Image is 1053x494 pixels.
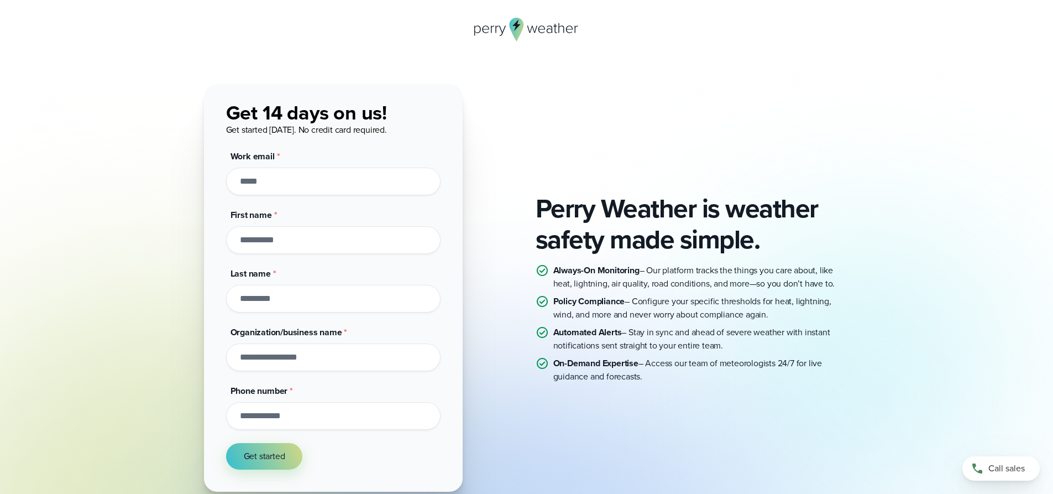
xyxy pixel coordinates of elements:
strong: Policy Compliance [553,295,625,308]
span: Organization/business name [230,326,342,339]
span: First name [230,209,272,221]
span: Get 14 days on us! [226,98,387,127]
strong: On-Demand Expertise [553,357,638,370]
p: – Access our team of meteorologists 24/7 for live guidance and forecasts. [553,357,850,383]
span: Work email [230,150,275,163]
a: Call sales [962,456,1040,481]
span: Get started [244,450,285,463]
span: Get started [DATE]. No credit card required. [226,123,387,136]
p: – Configure your specific thresholds for heat, lightning, wind, and more and never worry about co... [553,295,850,321]
p: – Our platform tracks the things you care about, like heat, lightning, air quality, road conditio... [553,264,850,290]
h2: Perry Weather is weather safety made simple. [536,193,850,255]
span: Call sales [988,462,1025,475]
button: Get started [226,443,303,470]
p: – Stay in sync and ahead of severe weather with instant notifications sent straight to your entir... [553,326,850,352]
span: Last name [230,267,271,280]
strong: Automated Alerts [553,326,622,339]
span: Phone number [230,384,288,397]
strong: Always-On Monitoring [553,264,640,277]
